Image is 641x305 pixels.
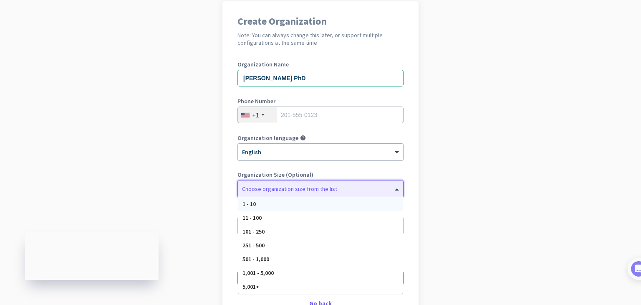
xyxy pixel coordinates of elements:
span: 251 - 500 [242,241,265,249]
h1: Create Organization [237,16,404,26]
label: Organization Time Zone [237,208,404,214]
label: Organization Name [237,61,404,67]
input: 201-555-0123 [237,107,404,123]
span: 101 - 250 [242,228,265,235]
label: Organization Size (Optional) [237,172,404,178]
div: Options List [238,197,403,294]
i: help [300,135,306,141]
input: What is the name of your organization? [237,70,404,86]
span: 5,001+ [242,283,259,290]
span: 1,001 - 5,000 [242,269,274,277]
span: 501 - 1,000 [242,255,269,263]
label: Organization language [237,135,298,141]
span: 1 - 10 [242,200,256,208]
h2: Note: You can always change this later, or support multiple configurations at the same time [237,31,404,46]
span: 11 - 100 [242,214,262,221]
button: Create Organization [237,270,404,285]
div: +1 [252,111,259,119]
label: Phone Number [237,98,404,104]
iframe: Insightful Status [25,232,159,280]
